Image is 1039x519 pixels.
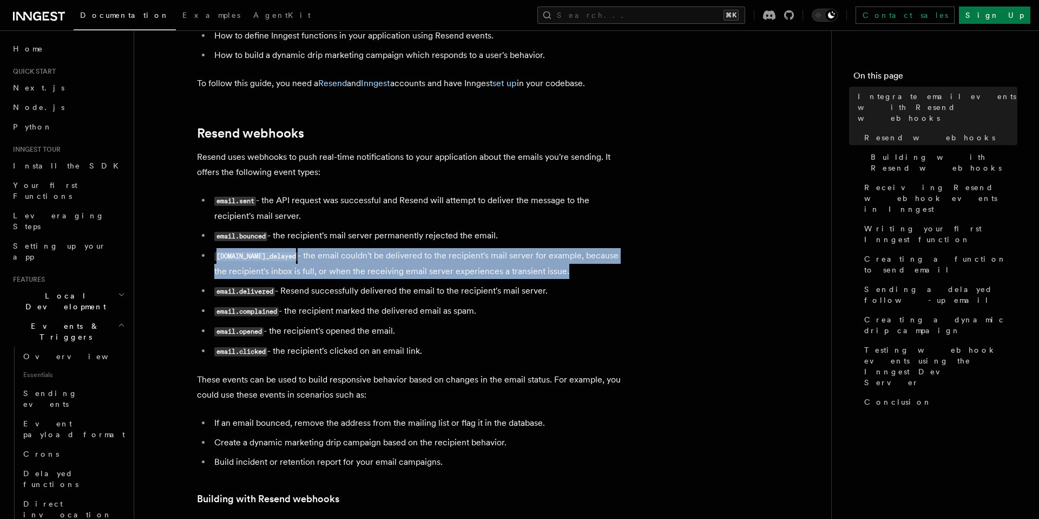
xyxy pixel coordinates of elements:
[860,392,1017,412] a: Conclusion
[9,321,118,342] span: Events & Triggers
[9,78,127,98] a: Next.js
[864,182,1017,215] span: Receiving Resend webhook events in Inngest
[211,228,630,244] li: - the recipient's mail server permanently rejected the email.
[197,126,304,141] a: Resend webhooks
[959,7,1030,24] a: Sign Up
[864,132,995,143] span: Resend webhooks
[19,464,127,494] a: Delayed functions
[9,67,56,76] span: Quick start
[211,48,630,63] li: How to build a dynamic drip marketing campaign which responds to a user's behavior.
[9,206,127,236] a: Leveraging Steps
[176,3,247,29] a: Examples
[9,316,127,347] button: Events & Triggers
[13,242,106,261] span: Setting up your app
[860,249,1017,280] a: Creating a function to send email
[860,280,1017,310] a: Sending a delayed follow-up email
[864,397,932,407] span: Conclusion
[864,314,1017,336] span: Creating a dynamic drip campaign
[214,287,275,296] code: email.delivered
[9,98,127,117] a: Node.js
[211,28,630,43] li: How to define Inngest functions in your application using Resend events.
[19,444,127,464] a: Crons
[182,11,240,20] span: Examples
[9,290,118,312] span: Local Development
[23,499,112,519] span: Direct invocation
[492,78,517,88] a: set up
[211,283,630,299] li: - Resend successfully delivered the email to the recipient's mail server.
[858,91,1017,124] span: Integrate email events with Resend webhooks
[23,389,77,408] span: Sending events
[23,450,59,458] span: Crons
[197,491,339,507] a: Building with Resend webhooks
[211,343,630,359] li: - the recipient's clicked on an email link.
[197,150,630,180] p: Resend uses webhooks to push real-time notifications to your application about the emails you're ...
[864,254,1017,275] span: Creating a function to send email
[211,323,630,339] li: - the recipient's opened the email.
[214,197,256,206] code: email.sent
[860,128,1017,147] a: Resend webhooks
[13,181,77,200] span: Your first Functions
[361,78,390,88] a: Inngest
[13,83,64,92] span: Next.js
[214,252,298,261] code: [DOMAIN_NAME]_delayed
[864,223,1017,245] span: Writing your first Inngest function
[197,372,630,403] p: These events can be used to build responsive behavior based on changes in the email status. For e...
[864,345,1017,388] span: Testing webhook events using the Inngest Dev Server
[866,147,1017,178] a: Building with Resend webhooks
[9,117,127,137] a: Python
[211,416,630,431] li: If an email bounced, remove the address from the mailing list or flag it in the database.
[9,236,127,267] a: Setting up your app
[80,11,169,20] span: Documentation
[13,211,104,231] span: Leveraging Steps
[864,284,1017,306] span: Sending a delayed follow-up email
[9,286,127,316] button: Local Development
[74,3,176,30] a: Documentation
[860,310,1017,340] a: Creating a dynamic drip campaign
[19,414,127,444] a: Event payload format
[13,122,52,131] span: Python
[197,76,630,91] p: To follow this guide, you need a and accounts and have Inngest in your codebase.
[860,178,1017,219] a: Receiving Resend webhook events in Inngest
[9,176,127,206] a: Your first Functions
[19,366,127,384] span: Essentials
[19,347,127,366] a: Overview
[23,419,125,439] span: Event payload format
[318,78,347,88] a: Resend
[860,340,1017,392] a: Testing webhook events using the Inngest Dev Server
[537,7,745,24] button: Search...⌘K
[23,469,78,489] span: Delayed functions
[812,9,838,22] button: Toggle dark mode
[247,3,317,29] a: AgentKit
[214,327,264,336] code: email.opened
[19,384,127,414] a: Sending events
[9,156,127,176] a: Install the SDK
[211,435,630,450] li: Create a dynamic marketing drip campaign based on the recipient behavior.
[853,87,1017,128] a: Integrate email events with Resend webhooks
[214,307,279,316] code: email.complained
[211,248,630,279] li: - the email couldn't be delivered to the recipient's mail server for example, because the recipie...
[9,145,61,154] span: Inngest tour
[9,39,127,59] a: Home
[13,43,43,54] span: Home
[253,11,311,20] span: AgentKit
[13,103,64,112] span: Node.js
[211,193,630,224] li: - the API request was successful and Resend will attempt to deliver the message to the recipient'...
[214,232,267,241] code: email.bounced
[23,352,135,361] span: Overview
[9,275,45,284] span: Features
[853,69,1017,87] h4: On this page
[211,303,630,319] li: - the recipient marked the delivered email as spam.
[211,455,630,470] li: Build incident or retention report for your email campaigns.
[214,347,267,356] code: email.clicked
[724,10,739,21] kbd: ⌘K
[871,152,1017,173] span: Building with Resend webhooks
[860,219,1017,249] a: Writing your first Inngest function
[856,7,955,24] a: Contact sales
[13,161,125,170] span: Install the SDK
